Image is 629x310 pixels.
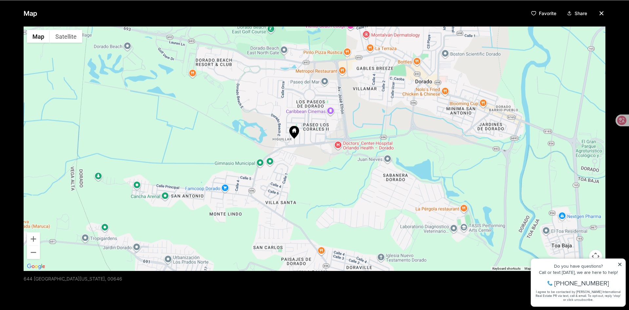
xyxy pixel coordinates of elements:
p: 644 [GEOGRAPHIC_DATA][US_STATE], 00646 [24,276,122,281]
span: Map data ©2025 Google [524,266,560,270]
button: Share [564,8,590,18]
button: Favorite [528,8,559,18]
button: Show satellite imagery [50,30,82,43]
div: Call or text [DATE], we are here to help! [7,21,95,26]
a: Terms (opens in new tab) [564,266,573,270]
p: Favorite [539,10,556,16]
button: Map camera controls [589,250,602,263]
span: I agree to be contacted by [PERSON_NAME] International Real Estate PR via text, call & email. To ... [8,40,93,53]
p: Map [24,7,37,20]
div: Do you have questions? [7,15,95,19]
span: [PHONE_NUMBER] [27,31,82,37]
p: Share [575,10,587,16]
img: Google [25,262,47,271]
a: Report a map error [577,266,603,270]
a: Open this area in Google Maps (opens a new window) [25,262,47,271]
button: Show street map [27,30,50,43]
button: Zoom out [27,246,40,259]
button: Keyboard shortcuts [492,266,521,271]
button: Zoom in [27,232,40,245]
